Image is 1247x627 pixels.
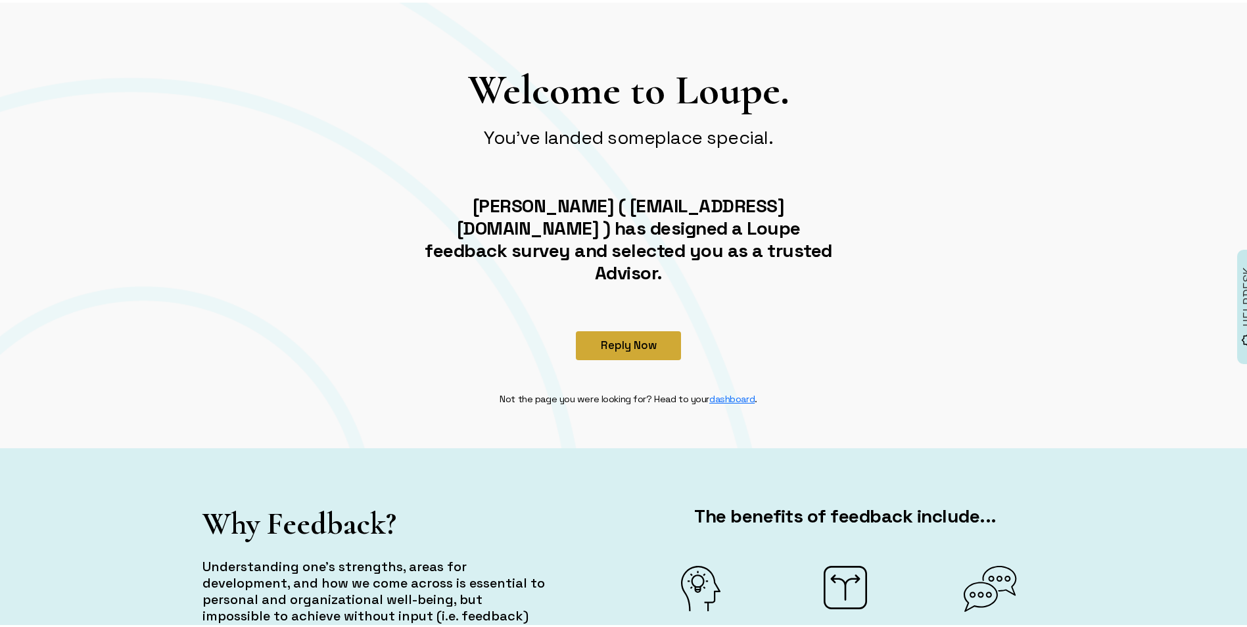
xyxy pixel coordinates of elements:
[419,62,837,113] h1: Welcome to Loupe.
[709,390,755,402] a: dashboard
[419,124,837,146] h2: You've landed someplace special.
[824,563,867,607] img: FFFF
[492,389,765,404] div: Not the page you were looking for? Head to your .
[202,502,548,540] h1: Why Feedback?
[964,563,1017,609] img: FFFF
[636,502,1054,524] h2: The benefits of feedback include...
[419,192,837,281] h2: [PERSON_NAME] ( [EMAIL_ADDRESS][DOMAIN_NAME] ) has designed a Loupe feedback survey and selected ...
[681,563,720,609] img: FFFF
[576,329,681,358] button: Reply Now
